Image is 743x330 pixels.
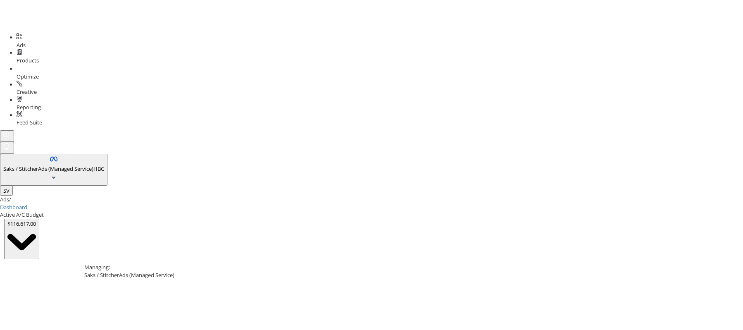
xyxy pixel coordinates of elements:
div: $116,617.00 [7,220,36,228]
span: HBC [93,165,104,172]
div: Managing: [84,263,737,271]
span: SV [3,187,10,194]
span: Ads [17,41,26,49]
span: Feed Suite [17,119,42,126]
button: $116,617.00 [4,219,39,259]
span: Creative [17,88,37,96]
span: / [9,196,11,203]
span: Reporting [17,103,41,111]
span: Saks / StitcherAds (Managed Service) [3,165,93,172]
span: Optimize [17,73,39,80]
span: Products [17,57,39,64]
div: Saks / StitcherAds (Managed Service) [84,271,737,279]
